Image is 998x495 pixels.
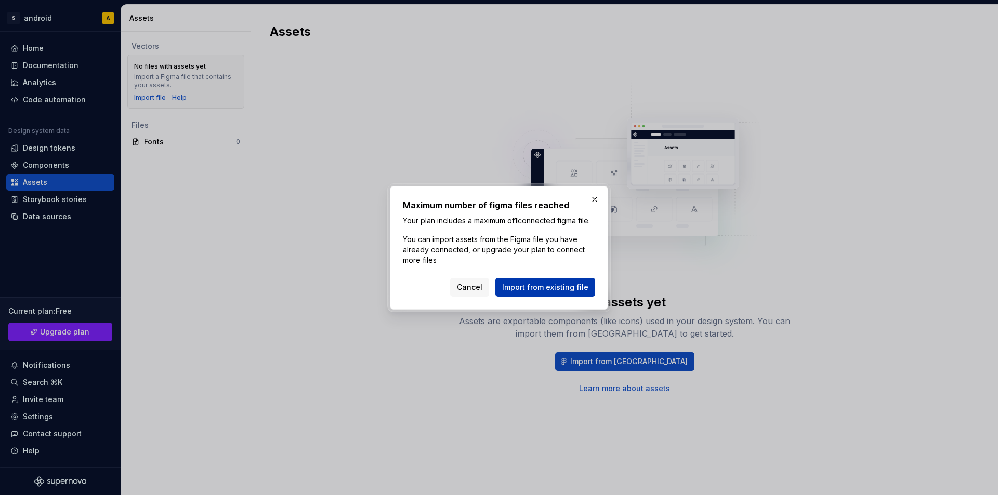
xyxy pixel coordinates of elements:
p: Your plan includes a maximum of connected figma file. [403,216,595,226]
span: Import from existing file [502,282,588,292]
button: Cancel [450,278,489,297]
button: Import from existing file [495,278,595,297]
h2: Maximum number of figma files reached [403,199,595,211]
b: 1 [515,216,518,225]
div: You can import assets from the Figma file you have already connected, or upgrade your plan to con... [403,234,595,265]
span: Cancel [457,282,482,292]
